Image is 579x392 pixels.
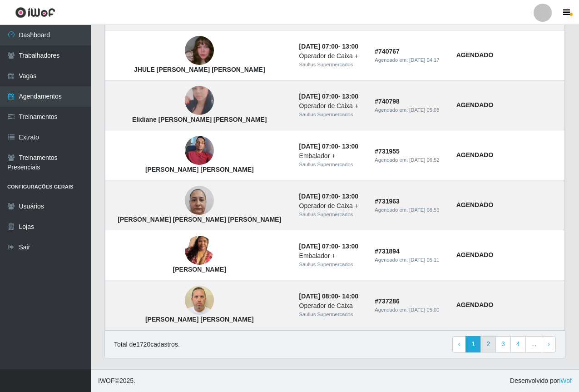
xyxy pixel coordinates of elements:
strong: # 737286 [375,298,400,305]
strong: [PERSON_NAME] [173,266,226,273]
nav: pagination [452,336,556,352]
a: Next [542,336,556,352]
div: Agendado em: [375,156,445,164]
img: Rafaela conceição de Souza [185,225,214,277]
strong: AGENDADO [456,151,494,159]
a: 4 [510,336,526,352]
strong: # 740767 [375,48,400,55]
strong: [PERSON_NAME] [PERSON_NAME] [145,316,254,323]
time: [DATE] 06:52 [409,157,439,163]
strong: - [299,143,358,150]
a: iWof [559,377,572,384]
p: Total de 1720 cadastros. [114,340,180,349]
strong: JHULE [PERSON_NAME] [PERSON_NAME] [134,66,265,73]
a: ... [525,336,543,352]
strong: AGENDADO [456,101,494,109]
span: © 2025 . [98,376,135,386]
time: [DATE] 07:00 [299,43,338,50]
div: Operador de Caixa + [299,101,364,111]
time: [DATE] 06:59 [409,207,439,213]
img: Thiago Martins da Silva [185,131,214,170]
time: [DATE] 07:00 [299,193,338,200]
div: Saullus Supermercados [299,211,364,218]
div: Agendado em: [375,206,445,214]
div: Operador de Caixa + [299,51,364,61]
strong: [PERSON_NAME] [PERSON_NAME] [PERSON_NAME] [118,216,281,223]
time: 13:00 [342,43,358,50]
strong: - [299,43,358,50]
strong: - [299,193,358,200]
strong: # 731963 [375,198,400,205]
strong: # 731894 [375,248,400,255]
time: [DATE] 08:00 [299,293,338,300]
time: 13:00 [342,243,358,250]
strong: [PERSON_NAME] [PERSON_NAME] [145,166,254,173]
span: Desenvolvido por [510,376,572,386]
time: 14:00 [342,293,358,300]
strong: # 731955 [375,148,400,155]
a: 1 [465,336,481,352]
div: Agendado em: [375,56,445,64]
span: › [548,340,550,347]
div: Agendado em: [375,306,445,314]
div: Embalador + [299,251,364,261]
strong: Elidiane [PERSON_NAME] [PERSON_NAME] [132,116,267,123]
time: [DATE] 04:17 [409,57,439,63]
time: [DATE] 07:00 [299,243,338,250]
div: Embalador + [299,151,364,161]
img: Flavia Maria de Macedo Sousa [185,181,214,220]
time: [DATE] 07:00 [299,93,338,100]
div: Saullus Supermercados [299,61,364,69]
strong: AGENDADO [456,201,494,208]
strong: - [299,243,358,250]
time: [DATE] 05:11 [409,257,439,263]
time: 13:00 [342,143,358,150]
span: ‹ [458,340,460,347]
strong: AGENDADO [456,51,494,59]
div: Operador de Caixa [299,301,364,311]
div: Saullus Supermercados [299,111,364,119]
time: [DATE] 05:00 [409,307,439,313]
a: 3 [495,336,511,352]
img: José Leonardo Batista Cordeiro [185,281,214,320]
img: JHULE HELLEN GONCALVES PORFIRIO [185,25,214,77]
div: Operador de Caixa + [299,201,364,211]
div: Saullus Supermercados [299,261,364,268]
div: Agendado em: [375,256,445,264]
time: [DATE] 07:00 [299,143,338,150]
div: Agendado em: [375,106,445,114]
div: Saullus Supermercados [299,161,364,169]
div: Saullus Supermercados [299,311,364,318]
img: Elidiane Cristina de Oliveira Duarte [185,71,214,130]
strong: AGENDADO [456,251,494,258]
strong: - [299,293,358,300]
img: CoreUI Logo [15,7,55,18]
time: 13:00 [342,193,358,200]
time: 13:00 [342,93,358,100]
span: IWOF [98,377,115,384]
strong: # 740798 [375,98,400,105]
strong: AGENDADO [456,301,494,308]
a: 2 [480,336,496,352]
strong: - [299,93,358,100]
a: Previous [452,336,466,352]
time: [DATE] 05:08 [409,107,439,113]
